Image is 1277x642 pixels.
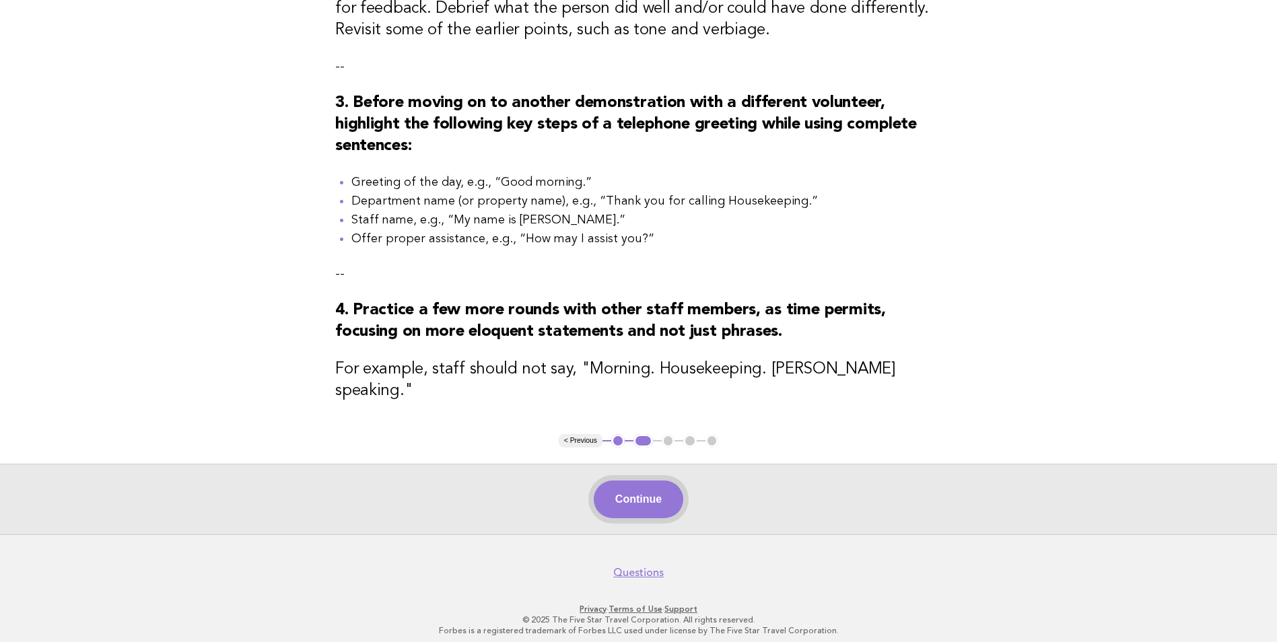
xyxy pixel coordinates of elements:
strong: 4. Practice a few more rounds with other staff members, as time permits, focusing on more eloquen... [335,302,885,340]
p: -- [335,264,942,283]
p: Forbes is a registered trademark of Forbes LLC used under license by The Five Star Travel Corpora... [227,625,1051,636]
button: 1 [611,434,625,448]
li: Greeting of the day, e.g., “Good morning.” [351,173,942,192]
li: Department name (or property name), e.g., “Thank you for calling Housekeeping.” [351,192,942,211]
button: Continue [594,480,683,518]
li: Staff name, e.g., “My name is [PERSON_NAME].” [351,211,942,229]
button: < Previous [559,434,602,448]
a: Support [664,604,697,614]
a: Questions [613,566,664,579]
a: Terms of Use [609,604,662,614]
button: 2 [633,434,653,448]
a: Privacy [580,604,607,614]
li: Offer proper assistance, e.g., “How may I assist you?” [351,229,942,248]
p: · · [227,604,1051,614]
p: © 2025 The Five Star Travel Corporation. All rights reserved. [227,614,1051,625]
p: -- [335,57,942,76]
strong: 3. Before moving on to another demonstration with a different volunteer, highlight the following ... [335,95,917,154]
h3: For example, staff should not say, "Morning. Housekeeping. [PERSON_NAME] speaking." [335,359,942,402]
